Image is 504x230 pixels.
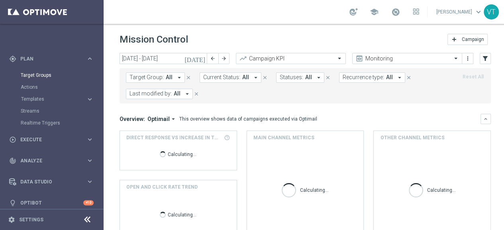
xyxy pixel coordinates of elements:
[9,157,86,164] div: Analyze
[447,34,488,45] button: add Campaign
[86,96,94,103] i: keyboard_arrow_right
[207,53,218,64] button: arrow_back
[21,96,94,102] button: Templates keyboard_arrow_right
[9,136,86,143] div: Execute
[20,192,83,213] a: Optibot
[462,37,484,42] span: Campaign
[352,53,462,64] ng-select: Monitoring
[9,56,94,62] button: gps_fixed Plan keyboard_arrow_right
[184,90,191,97] i: arrow_drop_down
[239,55,247,62] i: trending_up
[20,57,86,61] span: Plan
[120,53,207,64] input: Select date range
[305,74,312,81] span: All
[126,134,222,141] span: Direct Response VS Increase In Total Deposit Amount
[9,157,16,164] i: track_changes
[86,55,94,62] i: keyboard_arrow_right
[315,74,322,81] i: arrow_drop_down
[355,55,363,62] i: preview
[464,54,472,63] button: more_vert
[21,97,86,101] div: Templates
[174,90,180,97] span: All
[9,178,86,185] div: Data Studio
[129,74,164,81] span: Target Group:
[210,56,216,61] i: arrow_back
[20,179,86,184] span: Data Studio
[300,186,329,193] p: Calculating...
[253,134,314,141] h4: Main channel metrics
[21,105,103,117] div: Streams
[176,74,183,81] i: arrow_drop_down
[396,74,403,81] i: arrow_drop_down
[86,178,94,185] i: keyboard_arrow_right
[166,74,173,81] span: All
[370,8,378,16] span: school
[480,53,491,64] button: filter_alt
[86,136,94,143] i: keyboard_arrow_right
[276,72,324,83] button: Statuses: All arrow_drop_down
[21,72,83,78] a: Target Groups
[9,55,86,62] div: Plan
[21,69,103,81] div: Target Groups
[324,73,331,82] button: close
[9,136,16,143] i: play_circle_outline
[221,56,227,61] i: arrow_forward
[20,158,86,163] span: Analyze
[280,74,303,81] span: Statuses:
[170,115,177,123] i: arrow_drop_down
[236,53,346,64] ng-select: Campaign KPI
[242,74,249,81] span: All
[9,179,94,185] button: Data Studio keyboard_arrow_right
[168,211,196,218] p: Calculating...
[183,53,207,65] button: [DATE]
[474,8,483,16] span: keyboard_arrow_down
[9,192,94,213] div: Optibot
[168,150,196,158] p: Calculating...
[203,74,240,81] span: Current Status:
[9,55,16,62] i: gps_fixed
[126,89,193,99] button: Last modified by: All arrow_drop_down
[9,199,16,207] i: lightbulb
[86,157,94,164] i: keyboard_arrow_right
[194,91,199,97] i: close
[179,115,317,123] div: This overview shows data of campaigns executed via Optimail
[380,134,444,141] h4: Other channel metrics
[19,217,43,222] a: Settings
[218,53,229,64] button: arrow_forward
[339,72,405,83] button: Recurrence type: All arrow_drop_down
[184,55,206,62] i: [DATE]
[9,158,94,164] button: track_changes Analyze keyboard_arrow_right
[8,216,15,223] i: settings
[405,73,412,82] button: close
[120,34,188,45] h1: Mission Control
[483,116,488,122] i: keyboard_arrow_down
[435,6,484,18] a: [PERSON_NAME]keyboard_arrow_down
[9,200,94,206] button: lightbulb Optibot +10
[21,97,78,101] span: Templates
[427,186,456,193] p: Calculating...
[126,72,185,83] button: Target Group: All arrow_drop_down
[9,136,94,143] button: play_circle_outline Execute keyboard_arrow_right
[83,200,94,205] div: +10
[200,72,261,83] button: Current Status: All arrow_drop_down
[386,74,393,81] span: All
[451,36,457,43] i: add
[193,90,200,98] button: close
[20,137,86,142] span: Execute
[145,115,179,123] button: Optimail arrow_drop_down
[120,115,145,123] h3: Overview:
[343,74,384,81] span: Recurrence type:
[261,73,269,82] button: close
[484,4,499,19] div: VT
[21,120,83,126] a: Realtime Triggers
[21,117,103,129] div: Realtime Triggers
[185,73,192,82] button: close
[147,115,170,123] span: Optimail
[325,75,331,80] i: close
